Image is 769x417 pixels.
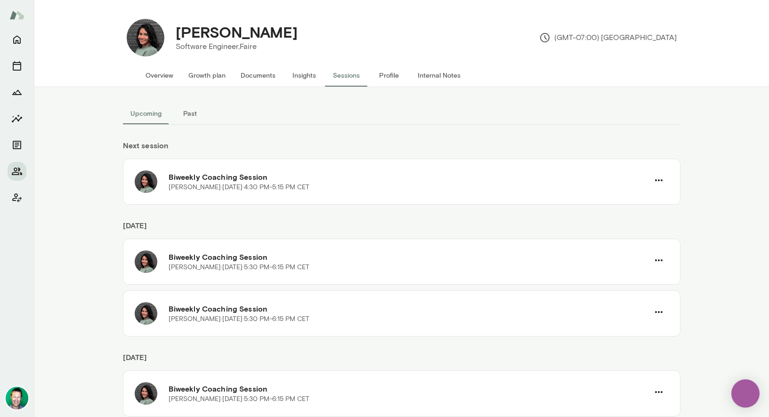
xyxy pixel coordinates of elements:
h6: [DATE] [123,220,680,239]
button: Documents [8,136,26,154]
button: Profile [368,64,410,87]
button: Upcoming [123,102,169,125]
h4: [PERSON_NAME] [176,23,298,41]
p: [PERSON_NAME] · [DATE] · 5:30 PM-6:15 PM CET [169,263,309,272]
h6: Biweekly Coaching Session [169,251,649,263]
h6: Biweekly Coaching Session [169,303,649,314]
h6: [DATE] [123,352,680,370]
h6: Next session [123,140,680,159]
button: Insights [283,64,325,87]
p: [PERSON_NAME] · [DATE] · 5:30 PM-6:15 PM CET [169,394,309,404]
button: Client app [8,188,26,207]
img: Brian Lawrence [6,387,28,409]
div: basic tabs example [123,102,680,125]
button: Insights [8,109,26,128]
button: Internal Notes [410,64,468,87]
p: (GMT-07:00) [GEOGRAPHIC_DATA] [539,32,677,43]
button: Past [169,102,211,125]
img: Divya Sudhakar [127,19,164,56]
button: Overview [138,64,181,87]
button: Sessions [8,56,26,75]
img: Mento [9,6,24,24]
button: Growth plan [181,64,233,87]
button: Documents [233,64,283,87]
button: Growth Plan [8,83,26,102]
h6: Biweekly Coaching Session [169,383,649,394]
p: [PERSON_NAME] · [DATE] · 5:30 PM-6:15 PM CET [169,314,309,324]
button: Members [8,162,26,181]
h6: Biweekly Coaching Session [169,171,649,183]
p: Software Engineer, Faire [176,41,298,52]
p: [PERSON_NAME] · [DATE] · 4:30 PM-5:15 PM CET [169,183,309,192]
button: Sessions [325,64,368,87]
button: Home [8,30,26,49]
